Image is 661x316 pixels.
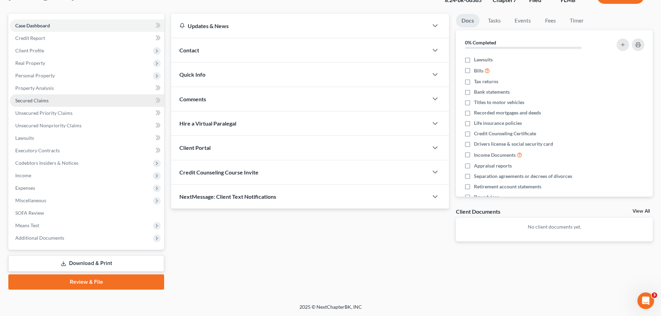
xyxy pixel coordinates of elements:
div: Client Documents [456,208,500,215]
span: Client Portal [179,144,211,151]
span: Executory Contracts [15,147,60,153]
span: Income Documents [474,152,516,159]
span: Secured Claims [15,97,49,103]
strong: 0% Completed [465,40,496,45]
a: Credit Report [10,32,164,44]
span: Drivers license & social security card [474,140,553,147]
span: Bills [474,67,483,74]
span: Life insurance policies [474,120,522,127]
span: Codebtors Insiders & Notices [15,160,78,166]
span: Property Analysis [15,85,54,91]
div: 2025 © NextChapterBK, INC [133,304,528,316]
span: Client Profile [15,48,44,53]
span: Separation agreements or decrees of divorces [474,173,572,180]
span: Credit Counseling Certificate [474,130,536,137]
span: Contact [179,47,199,53]
span: Additional Documents [15,235,64,241]
span: SOFA Review [15,210,44,216]
a: Download & Print [8,255,164,272]
span: Lawsuits [474,56,493,63]
span: Unsecured Nonpriority Claims [15,122,82,128]
div: Updates & News [179,22,420,29]
a: Executory Contracts [10,144,164,157]
span: Means Test [15,222,39,228]
span: Lawsuits [15,135,34,141]
span: Unsecured Priority Claims [15,110,73,116]
a: Unsecured Priority Claims [10,107,164,119]
a: Tasks [482,14,506,27]
a: SOFA Review [10,207,164,219]
span: Pay advices [474,194,499,200]
a: View All [633,209,650,214]
a: Property Analysis [10,82,164,94]
span: NextMessage: Client Text Notifications [179,193,276,200]
a: Secured Claims [10,94,164,107]
a: Docs [456,14,480,27]
span: Miscellaneous [15,197,46,203]
a: Lawsuits [10,132,164,144]
span: Recorded mortgages and deeds [474,109,541,116]
a: Unsecured Nonpriority Claims [10,119,164,132]
span: Case Dashboard [15,23,50,28]
span: Retirement account statements [474,183,541,190]
span: Real Property [15,60,45,66]
a: Timer [564,14,589,27]
span: Credit Counseling Course Invite [179,169,259,176]
span: Income [15,172,31,178]
span: Hire a Virtual Paralegal [179,120,236,127]
a: Events [509,14,536,27]
a: Review & File [8,274,164,290]
span: Comments [179,96,206,102]
span: 3 [652,292,657,298]
span: Personal Property [15,72,55,78]
span: Appraisal reports [474,162,512,169]
span: Tax returns [474,78,498,85]
span: Expenses [15,185,35,191]
p: No client documents yet. [461,223,647,230]
span: Titles to motor vehicles [474,99,524,106]
a: Case Dashboard [10,19,164,32]
span: Bank statements [474,88,510,95]
span: Quick Info [179,71,205,78]
iframe: Intercom live chat [637,292,654,309]
span: Credit Report [15,35,45,41]
a: Fees [539,14,561,27]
